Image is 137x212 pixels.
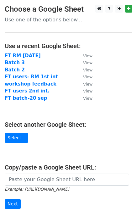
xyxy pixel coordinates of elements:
small: View [83,89,92,93]
input: Next [5,199,21,209]
a: View [77,60,92,65]
a: FT users 2nd int. [5,88,50,94]
a: View [77,67,92,73]
p: Use one of the options below... [5,16,132,23]
small: View [83,82,92,86]
a: View [77,88,92,94]
h3: Choose a Google Sheet [5,5,132,14]
a: Batch 2 [5,67,25,73]
input: Paste your Google Sheet URL here [5,174,129,186]
small: Example: [URL][DOMAIN_NAME] [5,187,69,192]
small: View [83,53,92,58]
a: Batch 3 [5,60,25,65]
small: View [83,60,92,65]
a: FT users- RM 1st int [5,74,58,80]
small: View [83,75,92,79]
a: FT RM [DATE] [5,53,41,59]
h4: Use a recent Google Sheet: [5,42,132,50]
small: View [83,96,92,101]
h4: Select another Google Sheet: [5,121,132,128]
a: Select... [5,133,28,143]
h4: Copy/paste a Google Sheet URL: [5,164,132,171]
a: FT batch-20 sep [5,95,47,101]
a: workshop feedback [5,81,56,87]
a: View [77,74,92,80]
a: View [77,95,92,101]
small: View [83,68,92,72]
a: View [77,53,92,59]
a: View [77,81,92,87]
